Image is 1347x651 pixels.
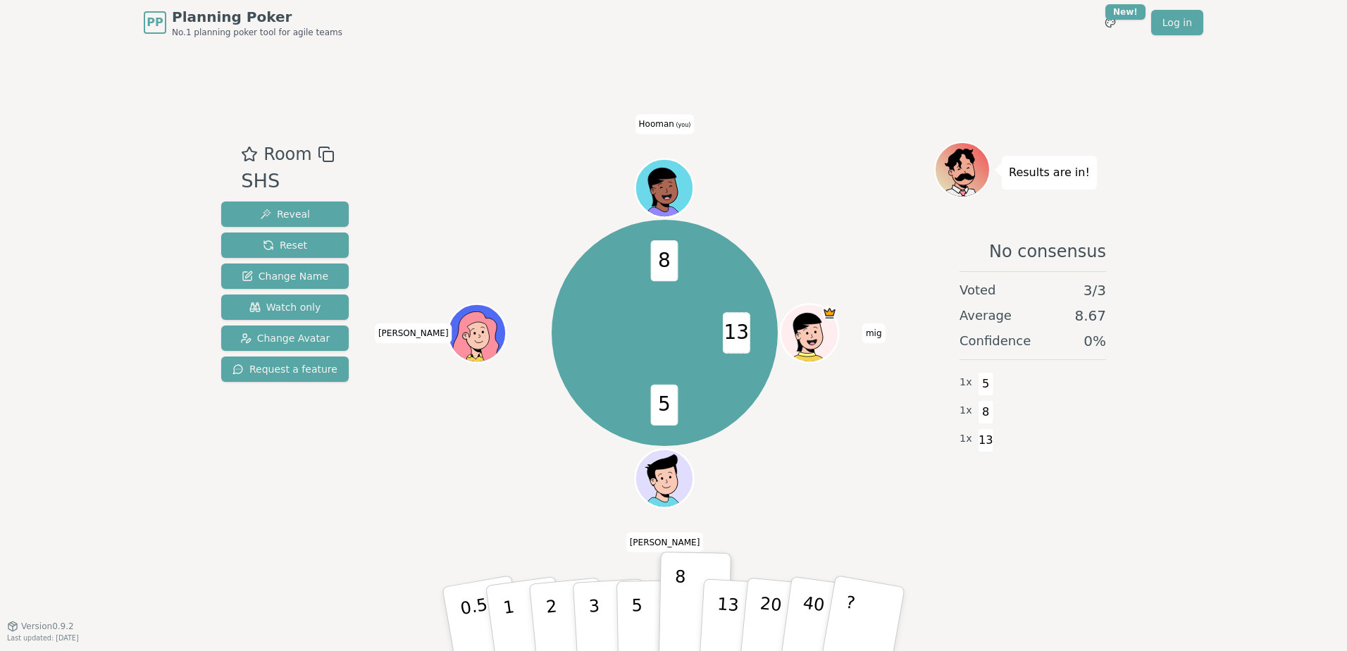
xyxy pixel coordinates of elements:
[7,634,79,642] span: Last updated: [DATE]
[626,532,704,552] span: Click to change your name
[960,280,996,300] span: Voted
[1105,4,1146,20] div: New!
[221,294,349,320] button: Watch only
[260,207,310,221] span: Reveal
[978,400,994,424] span: 8
[263,142,311,167] span: Room
[240,331,330,345] span: Change Avatar
[1084,331,1106,351] span: 0 %
[989,240,1106,263] span: No consensus
[21,621,74,632] span: Version 0.9.2
[673,566,685,643] p: 8
[635,114,695,134] span: Click to change your name
[674,122,691,128] span: (you)
[221,356,349,382] button: Request a feature
[221,263,349,289] button: Change Name
[1074,306,1106,325] span: 8.67
[263,238,307,252] span: Reset
[1084,280,1106,300] span: 3 / 3
[1098,10,1123,35] button: New!
[172,27,342,38] span: No.1 planning poker tool for agile teams
[960,403,972,418] span: 1 x
[978,372,994,396] span: 5
[960,306,1012,325] span: Average
[651,240,678,281] span: 8
[651,385,678,426] span: 5
[1009,163,1090,182] p: Results are in!
[960,375,972,390] span: 1 x
[144,7,342,38] a: PPPlanning PokerNo.1 planning poker tool for agile teams
[960,431,972,447] span: 1 x
[978,428,994,452] span: 13
[147,14,163,31] span: PP
[172,7,342,27] span: Planning Poker
[241,167,334,196] div: SHS
[249,300,321,314] span: Watch only
[242,269,328,283] span: Change Name
[960,331,1031,351] span: Confidence
[232,362,337,376] span: Request a feature
[823,306,838,321] span: mig is the host
[241,142,258,167] button: Add as favourite
[1151,10,1203,35] a: Log in
[7,621,74,632] button: Version0.9.2
[723,313,750,354] span: 13
[375,323,452,343] span: Click to change your name
[862,323,886,343] span: Click to change your name
[221,325,349,351] button: Change Avatar
[221,201,349,227] button: Reveal
[638,161,693,216] button: Click to change your avatar
[221,232,349,258] button: Reset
